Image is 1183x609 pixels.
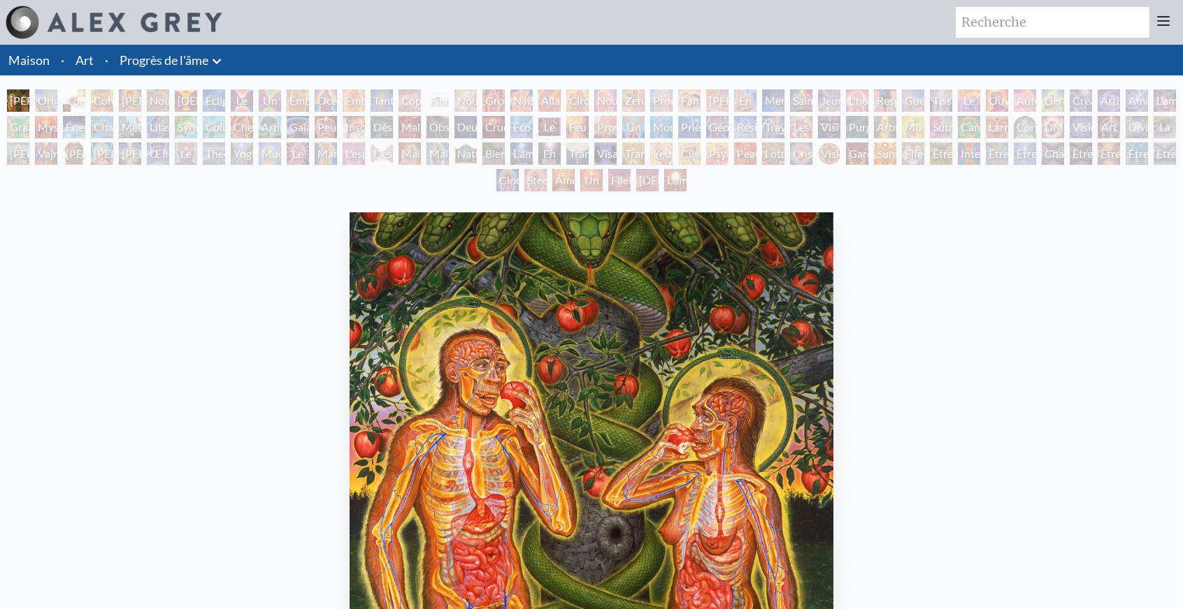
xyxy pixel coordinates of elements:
font: Promesse [653,94,701,107]
font: Corps/Esprit comme champ vibratoire d'énergie [1017,120,1079,200]
font: Embryon de [DEMOGRAPHIC_DATA] [429,94,553,140]
a: Maison [8,52,50,68]
font: Sunyata [877,147,916,160]
font: Âme suprême [555,173,597,203]
font: Géométrie humaine [709,120,761,150]
font: Être joyau [989,147,1015,177]
font: Yogi et la sphère de Möbius [234,147,271,244]
font: Peur [317,120,340,133]
font: Mudra [261,147,294,160]
font: Transport séraphique amarré au Troisième Œil [625,147,679,244]
font: Lier [1045,94,1063,107]
font: Métamorphose [122,120,196,133]
input: Recherche [956,7,1149,38]
font: [PERSON_NAME] cosmique [66,147,153,177]
font: Mains en prière [401,147,431,193]
font: Bienveillance [485,147,549,160]
font: · [105,52,108,68]
font: Famille [681,94,716,107]
font: Respiration [877,94,933,107]
font: Peau d'ange [737,147,768,177]
font: Visite d'Ayahuasca [821,120,881,150]
font: Sutra du cannabis [933,120,975,167]
font: Nouvel homme, nouvelle femme [150,94,191,157]
font: Prostration [597,120,653,133]
font: [PERSON_NAME] [709,94,796,107]
font: Cils Ophanic [681,147,722,177]
font: L'esprit anime la chair [345,147,380,210]
font: Tisseur de lumière [933,94,969,140]
font: Copuler [401,94,440,107]
font: Steeplehead 2 [527,173,587,203]
font: Crucifixion nucléaire [485,120,538,150]
font: Merveille [765,94,810,107]
font: Gaïa [289,120,312,133]
font: Mal de tête [401,120,421,167]
font: Cannabacchus [961,120,1031,133]
font: Obscurcissement [429,120,513,133]
font: Monocorde [653,120,710,133]
font: [PERSON_NAME] et Ève [10,94,97,140]
font: Colibri [206,120,238,133]
font: Embrasser [345,94,396,107]
font: [DEMOGRAPHIC_DATA] [178,94,301,107]
font: Gardien de la vision infinie [849,147,888,227]
font: Les Shulgins et leurs anges alchimiques [793,120,850,217]
font: Nouvelle famille [597,94,640,124]
font: Tantra [373,94,404,107]
font: Insomnie [345,120,390,133]
font: Artiste cosmique [1100,94,1147,124]
font: Vision [PERSON_NAME] [821,147,908,177]
font: Purge [849,120,877,133]
font: Corps, esprit, âme [66,94,97,140]
font: Cristal de vision [793,147,825,193]
font: Arbre et personne [261,120,307,167]
font: Ouverture [989,94,1040,107]
font: Marche sur le feu [317,147,354,210]
font: [PERSON_NAME] [122,94,209,107]
font: Mysteriosa 2 [38,120,92,150]
font: Arbre de vision [877,120,905,167]
font: Lilas [150,120,171,133]
font: Allaitement [541,94,598,107]
font: Océan d'amour et de bonheur [317,94,359,174]
font: Être du Bardo [933,147,962,193]
font: Contemplation [94,94,167,107]
font: Être de diamant [1017,147,1056,193]
font: Mudra du cannabis [905,120,947,167]
font: [PERSON_NAME] [94,147,181,160]
font: Psychomicrographie d'une pointe de plume de [PERSON_NAME] fractale [709,147,808,277]
font: Transfiguration [569,147,643,160]
font: Un [585,173,599,186]
font: Lotus spectral [765,147,803,177]
font: Grossesse [485,94,535,107]
font: Visage original [597,147,633,177]
font: Vajra Guru [38,147,63,177]
font: [PERSON_NAME] [10,147,97,160]
font: Naissance [513,94,562,107]
font: Art dissectionnel pour le CD Lateralus de Tool [1100,120,1164,251]
font: Cheval Vajra [234,120,267,150]
font: Être Vajra [1073,147,1098,177]
font: Chant de l'Être Vajra [1045,147,1075,210]
font: Réseaux [737,120,777,133]
font: Filet de l'Être [611,173,637,220]
font: Chanson de l'[US_STATE] [94,120,155,167]
font: Prières planétaires [681,120,735,150]
font: Nature de l'esprit [457,147,492,193]
font: Nouveau-né [457,94,506,124]
font: Graal d'émeraude [10,120,66,150]
font: Interêtre [961,147,1004,160]
font: Deuil [457,120,483,133]
a: Art [76,50,94,70]
font: Art [76,52,94,68]
font: Progrès de l'âme [120,52,208,68]
font: Être maya [1128,147,1154,177]
font: Œil mystique [150,147,194,177]
font: Vision collective [1073,120,1118,150]
font: Clocher 1 [499,173,537,203]
font: Travailleur de lumière [765,120,816,167]
font: Énergies de la Terre [66,120,107,184]
font: Embrasser [289,94,340,107]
